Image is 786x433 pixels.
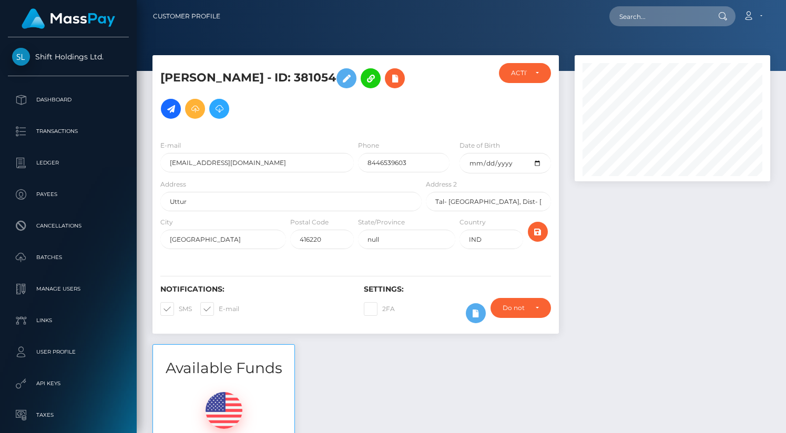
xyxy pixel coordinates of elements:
[200,302,239,316] label: E-mail
[12,407,125,423] p: Taxes
[460,218,486,227] label: Country
[160,63,416,124] h5: [PERSON_NAME] - ID: 381054
[511,69,527,77] div: ACTIVE
[12,250,125,265] p: Batches
[8,87,129,113] a: Dashboard
[12,92,125,108] p: Dashboard
[12,344,125,360] p: User Profile
[153,5,220,27] a: Customer Profile
[364,302,395,316] label: 2FA
[12,187,125,202] p: Payees
[499,63,551,83] button: ACTIVE
[12,218,125,234] p: Cancellations
[609,6,708,26] input: Search...
[8,339,129,365] a: User Profile
[161,99,181,119] a: Initiate Payout
[290,218,329,227] label: Postal Code
[12,123,125,139] p: Transactions
[12,155,125,171] p: Ledger
[8,402,129,428] a: Taxes
[160,302,192,316] label: SMS
[426,180,457,189] label: Address 2
[358,218,405,227] label: State/Province
[358,141,379,150] label: Phone
[160,180,186,189] label: Address
[160,141,181,150] label: E-mail
[364,285,552,294] h6: Settings:
[22,8,115,29] img: MassPay Logo
[8,150,129,176] a: Ledger
[503,304,527,312] div: Do not require
[12,313,125,328] p: Links
[8,276,129,302] a: Manage Users
[206,392,242,429] img: USD.png
[153,358,294,378] h3: Available Funds
[8,307,129,334] a: Links
[8,370,129,397] a: API Keys
[12,48,30,66] img: Shift Holdings Ltd.
[160,285,348,294] h6: Notifications:
[8,244,129,271] a: Batches
[12,281,125,297] p: Manage Users
[491,298,551,318] button: Do not require
[460,141,500,150] label: Date of Birth
[8,213,129,239] a: Cancellations
[12,376,125,391] p: API Keys
[8,181,129,208] a: Payees
[160,218,173,227] label: City
[8,52,129,61] span: Shift Holdings Ltd.
[8,118,129,145] a: Transactions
